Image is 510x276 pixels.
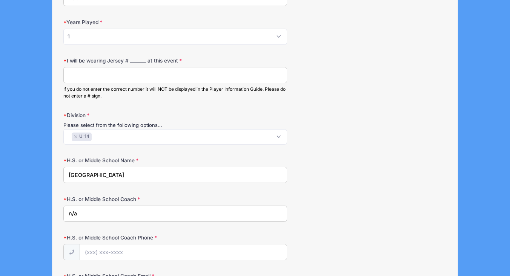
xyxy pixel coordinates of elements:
li: U-14 [72,133,92,141]
textarea: Search [68,133,72,140]
button: Remove item [74,135,78,138]
label: Division [63,111,191,119]
span: U-14 [79,133,89,140]
div: If you do not enter the correct number it will NOT be displayed in the Player Information Guide. ... [63,86,287,99]
div: Please select from the following options... [63,122,287,129]
label: Years Played [63,18,191,26]
label: H.S. or Middle School Coach Phone [63,234,191,241]
label: I will be wearing Jersey # _______ at this event [63,57,191,64]
input: (xxx) xxx-xxxx [80,244,287,260]
label: H.S. or Middle School Coach [63,195,191,203]
label: H.S. or Middle School Name [63,157,191,164]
